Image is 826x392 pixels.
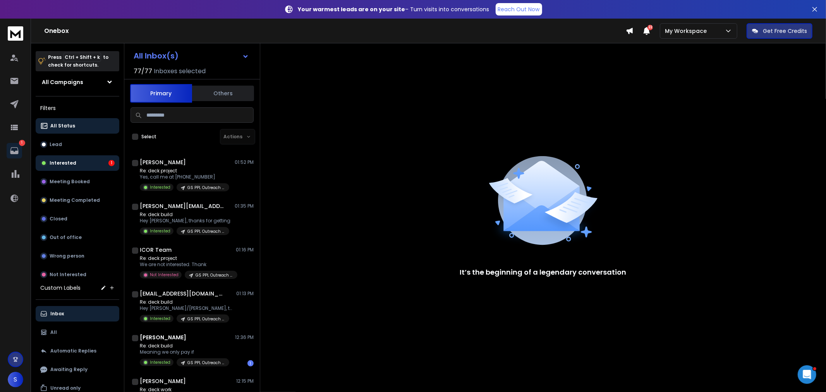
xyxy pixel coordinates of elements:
p: 12:36 PM [235,334,254,340]
p: Awaiting Reply [50,366,88,373]
button: Closed [36,211,119,227]
p: Interested [150,316,170,322]
p: Closed [50,216,67,222]
button: All Inbox(s) [127,48,255,64]
span: 22 [647,25,653,30]
p: Meeting Booked [50,179,90,185]
button: Meeting Booked [36,174,119,189]
h1: [PERSON_NAME][EMAIL_ADDRESS][DOMAIN_NAME] [140,202,225,210]
p: All [50,329,57,335]
p: Inbox [50,311,64,317]
h1: [PERSON_NAME] [140,158,186,166]
p: Not Interested [50,272,86,278]
p: We are not interested. Thank [140,261,233,268]
p: GS PPL Outreach Decks [187,360,225,366]
h1: [EMAIL_ADDRESS][DOMAIN_NAME] [140,290,225,297]
button: Primary [130,84,192,103]
h3: Inboxes selected [154,67,206,76]
iframe: Intercom live chat [798,365,816,384]
p: Interested [150,359,170,365]
p: GS PPL Outreach Decks [187,229,225,234]
button: Meeting Completed [36,193,119,208]
p: Interested [150,184,170,190]
p: 01:13 PM [236,291,254,297]
p: Out of office [50,234,82,241]
button: Awaiting Reply [36,362,119,377]
div: 1 [108,160,115,166]
p: – Turn visits into conversations [298,5,489,13]
h3: Filters [36,103,119,113]
strong: Your warmest leads are on your site [298,5,405,13]
p: Meaning we only pay if [140,349,229,355]
p: It’s the beginning of a legendary conversation [460,267,627,278]
p: Hey [PERSON_NAME], thanks for getting [140,218,230,224]
a: Reach Out Now [496,3,542,15]
h1: [PERSON_NAME] [140,334,186,341]
button: S [8,372,23,387]
p: Hey [PERSON_NAME]/[PERSON_NAME], thanks for getting [140,305,233,311]
p: Wrong person [50,253,84,259]
button: Get Free Credits [747,23,812,39]
h1: All Campaigns [42,78,83,86]
p: Re: deck project [140,255,233,261]
p: Get Free Credits [763,27,807,35]
p: Lead [50,141,62,148]
a: 1 [7,143,22,158]
button: Interested1 [36,155,119,171]
p: Yes, call me at [PHONE_NUMBER] [140,174,229,180]
h1: Onebox [44,26,626,36]
button: Automatic Replies [36,343,119,359]
button: Others [192,85,254,102]
p: GS PPL Outreach Decks [196,272,233,278]
p: 01:16 PM [236,247,254,253]
p: Not Interested [150,272,179,278]
img: logo [8,26,23,41]
p: My Workspace [665,27,710,35]
button: All Status [36,118,119,134]
div: 1 [247,360,254,366]
p: 1 [19,140,25,146]
h3: Custom Labels [40,284,81,292]
h1: ICOR Team [140,246,172,254]
button: Out of office [36,230,119,245]
button: Not Interested [36,267,119,282]
h1: [PERSON_NAME] [140,377,186,385]
p: 12:15 PM [236,378,254,384]
button: All Campaigns [36,74,119,90]
p: Press to check for shortcuts. [48,53,108,69]
span: Ctrl + Shift + k [64,53,101,62]
h1: All Inbox(s) [134,52,179,60]
p: Re: deck build [140,211,230,218]
p: GS PPL Outreach Decks [187,316,225,322]
button: Wrong person [36,248,119,264]
p: Meeting Completed [50,197,100,203]
p: Re: deck project [140,168,229,174]
p: All Status [50,123,75,129]
button: All [36,325,119,340]
p: 01:52 PM [235,159,254,165]
p: Reach Out Now [498,5,540,13]
p: GS PPL Outreach Decks [187,185,225,191]
p: Unread only [50,385,81,391]
label: Select [141,134,156,140]
p: 01:35 PM [235,203,254,209]
p: Re: deck build [140,343,229,349]
p: Interested [150,228,170,234]
button: Inbox [36,306,119,322]
p: Automatic Replies [50,348,96,354]
p: Interested [50,160,76,166]
button: Lead [36,137,119,152]
span: 77 / 77 [134,67,152,76]
p: Re: deck build [140,299,233,305]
